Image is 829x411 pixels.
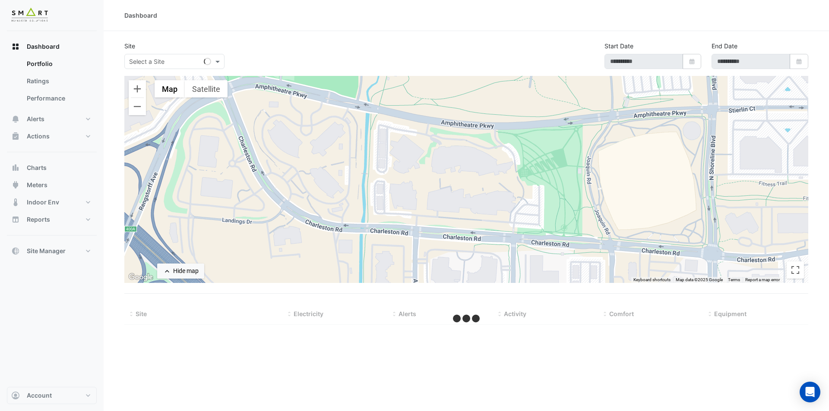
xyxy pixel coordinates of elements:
app-icon: Meters [11,181,20,189]
span: Account [27,391,52,400]
button: Meters [7,176,97,194]
app-icon: Site Manager [11,247,20,255]
span: Reports [27,215,50,224]
a: Portfolio [20,55,97,72]
a: Performance [20,90,97,107]
span: Map data ©2025 Google [676,277,723,282]
label: End Date [712,41,737,50]
span: Indoor Env [27,198,59,207]
button: Account [7,387,97,404]
span: Site Manager [27,247,66,255]
div: Hide map [173,267,199,276]
button: Show satellite imagery [185,80,228,97]
span: Actions [27,132,50,141]
span: Meters [27,181,47,189]
span: Alerts [399,310,416,317]
span: Charts [27,163,47,172]
button: Indoor Env [7,194,97,211]
button: Alerts [7,110,97,128]
img: Google [127,272,155,283]
label: Start Date [604,41,633,50]
span: Dashboard [27,42,60,51]
a: Terms (opens in new tab) [728,277,740,282]
a: Report a map error [745,277,780,282]
app-icon: Indoor Env [11,198,20,207]
app-icon: Charts [11,163,20,172]
button: Charts [7,159,97,176]
span: Activity [504,310,526,317]
button: Actions [7,128,97,145]
button: Show street map [155,80,185,97]
button: Site Manager [7,242,97,260]
img: Company Logo [10,7,49,24]
div: Dashboard [124,11,157,20]
button: Zoom out [129,98,146,115]
div: Dashboard [7,55,97,110]
app-icon: Actions [11,132,20,141]
app-icon: Alerts [11,115,20,123]
div: Open Intercom Messenger [800,382,820,402]
span: Electricity [294,310,323,317]
app-icon: Dashboard [11,42,20,51]
span: Equipment [714,310,747,317]
button: Hide map [157,264,204,279]
a: Ratings [20,72,97,90]
span: Comfort [609,310,634,317]
span: Site [136,310,147,317]
button: Toggle fullscreen view [787,261,804,279]
button: Reports [7,211,97,228]
app-icon: Reports [11,215,20,224]
a: Open this area in Google Maps (opens a new window) [127,272,155,283]
button: Keyboard shortcuts [633,277,671,283]
span: Alerts [27,115,44,123]
button: Zoom in [129,80,146,97]
label: Site [124,41,135,50]
button: Dashboard [7,38,97,55]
